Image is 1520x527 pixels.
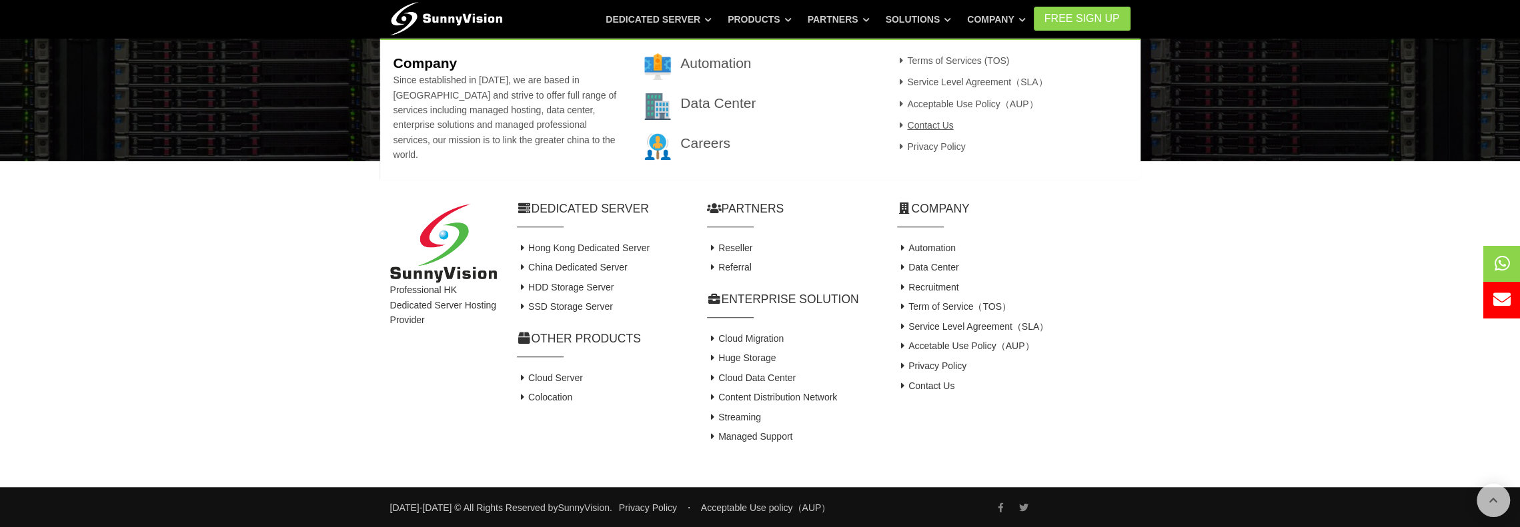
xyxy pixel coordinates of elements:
img: 003-research.png [644,133,671,160]
a: Streaming [707,412,761,422]
a: Partners [808,7,870,31]
img: SunnyVision Limited [390,204,497,283]
a: Recruitment [897,282,959,292]
a: Hong Kong Dedicated Server [517,243,650,253]
img: 001-brand.png [644,53,671,80]
a: Privacy Policy [897,360,967,371]
a: Privacy Policy [896,141,966,152]
a: Service Level Agreement（SLA） [897,321,1049,332]
h2: Company [897,201,1130,217]
a: Accetable Use Policy（AUP） [897,340,1034,351]
div: Professional HK Dedicated Server Hosting Provider [380,204,507,447]
small: [DATE]-[DATE] © All Rights Reserved by . [390,500,612,515]
a: Data Center [897,262,959,272]
a: FREE Sign Up [1034,7,1130,31]
a: China Dedicated Server [517,262,628,272]
a: Contact Us [897,380,955,391]
a: Acceptable Use Policy（AUP） [896,99,1038,109]
div: Company [380,39,1141,180]
h2: Dedicated Server [517,201,687,217]
a: Reseller [707,243,753,253]
a: Cloud Migration [707,333,784,344]
a: SSD Storage Server [517,301,613,312]
img: 002-town.png [644,93,671,120]
a: Colocation [517,392,573,402]
a: Term of Service（TOS） [897,301,1011,312]
a: Contact Us [896,120,954,131]
a: Data Center [680,95,756,111]
a: Cloud Data Center [707,372,796,383]
a: Terms of Services (TOS) [896,55,1010,66]
a: Managed Support [707,431,793,442]
h2: Partners [707,201,877,217]
a: Dedicated Server [606,7,712,31]
a: Huge Storage [707,352,776,363]
a: Company [967,7,1026,31]
a: Cloud Server [517,372,583,383]
a: Automation [897,243,956,253]
a: Content Distribution Network [707,392,838,402]
a: Privacy Policy [619,502,677,513]
a: Products [728,7,792,31]
h2: Enterprise Solution [707,291,877,308]
a: HDD Storage Server [517,282,614,292]
a: Referral [707,262,752,272]
span: Since established in [DATE], we are based in [GEOGRAPHIC_DATA] and strive to offer full range of ... [393,75,616,160]
a: Acceptable Use policy（AUP） [701,502,831,513]
a: Careers [680,135,730,151]
span: ・ [684,502,694,513]
a: SunnyVision [558,502,610,513]
b: Company [393,55,457,71]
a: Solutions [885,7,951,31]
a: Automation [680,55,751,71]
h2: Other Products [517,330,687,347]
a: Service Level Agreement（SLA） [896,77,1048,87]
